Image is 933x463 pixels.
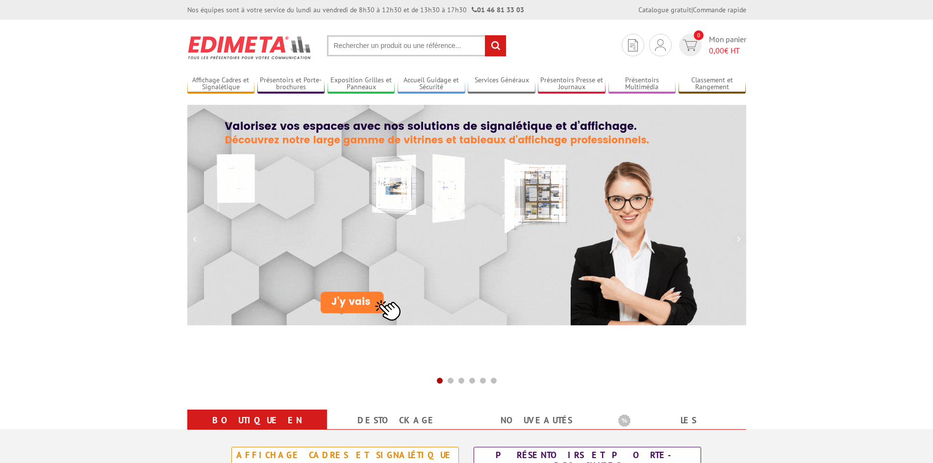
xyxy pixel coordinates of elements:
span: € HT [709,45,746,56]
a: Les promotions [618,412,734,447]
input: rechercher [485,35,506,56]
a: devis rapide 0 Mon panier 0,00€ HT [677,34,746,56]
img: devis rapide [628,39,638,51]
a: Commande rapide [693,5,746,14]
a: Présentoirs Presse et Journaux [538,76,605,92]
a: Services Généraux [468,76,535,92]
a: Présentoirs Multimédia [608,76,676,92]
div: Affichage Cadres et Signalétique [234,450,456,461]
div: | [638,5,746,15]
img: devis rapide [655,39,666,51]
span: Mon panier [709,34,746,56]
a: Exposition Grilles et Panneaux [328,76,395,92]
input: Rechercher un produit ou une référence... [327,35,506,56]
a: Présentoirs et Porte-brochures [257,76,325,92]
div: Nos équipes sont à votre service du lundi au vendredi de 8h30 à 12h30 et de 13h30 à 17h30 [187,5,524,15]
span: 0 [694,30,704,40]
a: Accueil Guidage et Sécurité [398,76,465,92]
strong: 01 46 81 33 03 [472,5,524,14]
a: Affichage Cadres et Signalétique [187,76,255,92]
b: Les promotions [618,412,741,431]
a: Classement et Rangement [679,76,746,92]
a: Catalogue gratuit [638,5,691,14]
span: 0,00 [709,46,724,55]
img: Présentoir, panneau, stand - Edimeta - PLV, affichage, mobilier bureau, entreprise [187,29,312,66]
a: nouveautés [479,412,595,429]
a: Destockage [339,412,455,429]
a: Boutique en ligne [199,412,315,447]
img: devis rapide [683,40,697,51]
